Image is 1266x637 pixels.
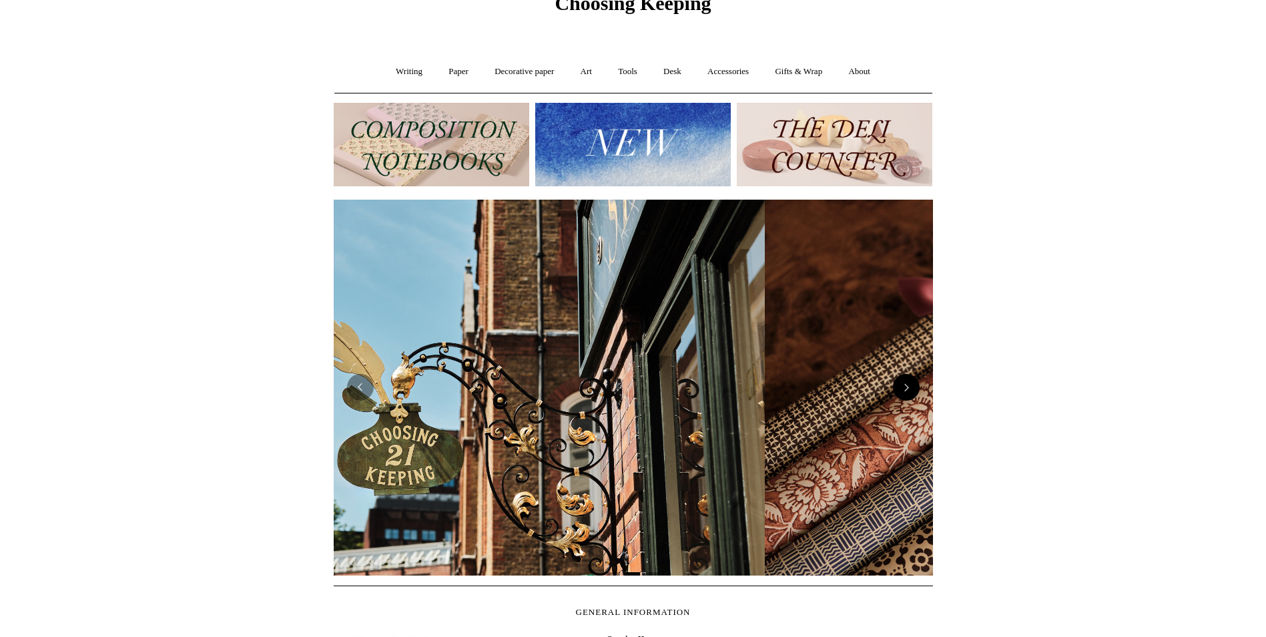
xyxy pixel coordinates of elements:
img: The Deli Counter [737,103,932,186]
img: 202302 Composition ledgers.jpg__PID:69722ee6-fa44-49dd-a067-31375e5d54ec [334,103,529,186]
a: Writing [384,54,434,89]
a: Art [569,54,604,89]
a: Desk [651,54,693,89]
button: Page 2 [627,572,640,576]
img: New.jpg__PID:f73bdf93-380a-4a35-bcfe-7823039498e1 [535,103,731,186]
button: Page 3 [647,572,660,576]
a: About [836,54,882,89]
a: Decorative paper [483,54,566,89]
button: Previous [347,374,374,401]
button: Page 1 [607,572,620,576]
a: Tools [606,54,649,89]
a: Gifts & Wrap [763,54,834,89]
a: Accessories [695,54,761,89]
img: Copyright Choosing Keeping 20190711 LS Homepage 7.jpg__PID:4c49fdcc-9d5f-40e8-9753-f5038b35abb7 [166,200,765,576]
a: Choosing Keeping [555,3,711,12]
button: Next [893,374,920,401]
a: Paper [436,54,481,89]
span: GENERAL INFORMATION [576,607,691,617]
